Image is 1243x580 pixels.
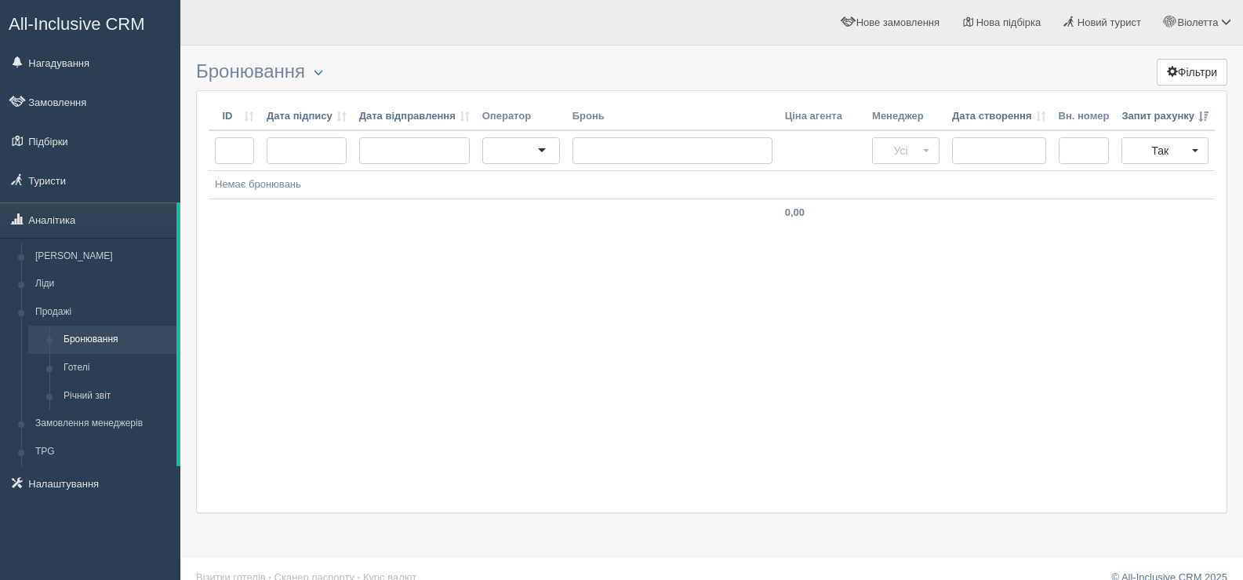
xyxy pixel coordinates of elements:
th: Ціна агента [779,103,866,131]
span: Нова підбірка [976,16,1041,28]
a: [PERSON_NAME] [28,243,176,271]
a: Дата підпису [267,109,347,124]
a: Ліди [28,270,176,298]
span: Нове замовлення [856,16,940,28]
button: Фільтри [1157,59,1227,86]
button: Так [1121,137,1208,164]
span: Так [1132,143,1188,159]
a: Дата створення [952,109,1046,124]
a: Продажі [28,298,176,326]
a: All-Inclusive CRM [1,1,180,44]
th: Бронь [566,103,779,131]
td: 0,00 [779,199,866,226]
th: Вн. номер [1052,103,1116,131]
th: Менеджер [866,103,946,131]
a: Замовлення менеджерів [28,410,176,438]
a: Бронювання [56,326,176,354]
a: TPG [28,438,176,466]
span: Новий турист [1078,16,1141,28]
span: All-Inclusive CRM [9,14,145,34]
span: Усі [882,143,919,159]
a: Запит рахунку [1121,109,1208,124]
span: Віолетта [1177,16,1218,28]
div: Немає бронювань [215,177,1208,192]
a: Готелі [56,354,176,382]
a: Річний звіт [56,382,176,410]
th: Оператор [476,103,566,131]
a: Дата відправлення [359,109,470,124]
button: Усі [872,137,940,164]
h3: Бронювання [196,61,1227,82]
a: ID [215,109,254,124]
